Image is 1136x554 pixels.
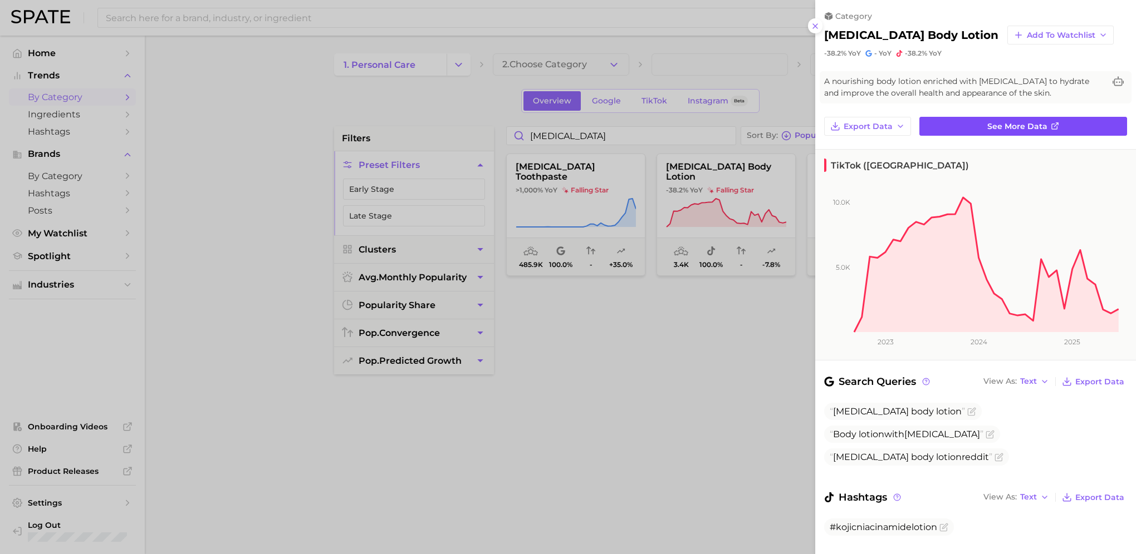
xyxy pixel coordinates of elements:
[967,407,976,416] button: Flag as miscategorized or irrelevant
[874,49,877,57] span: -
[830,522,937,532] span: #kojicniacinamidelotion
[936,406,962,417] span: lotion
[1027,31,1095,40] span: Add to Watchlist
[833,429,856,439] span: Body
[911,406,934,417] span: body
[1020,378,1037,384] span: Text
[835,11,872,21] span: category
[824,159,969,172] span: TikTok ([GEOGRAPHIC_DATA])
[986,430,995,439] button: Flag as miscategorized or irrelevant
[1059,374,1127,389] button: Export Data
[833,452,909,462] span: [MEDICAL_DATA]
[987,122,1047,131] span: See more data
[1020,494,1037,500] span: Text
[919,117,1127,136] a: See more data
[983,378,1017,384] span: View As
[981,374,1052,389] button: View AsText
[929,49,942,58] span: YoY
[833,406,909,417] span: [MEDICAL_DATA]
[1075,377,1124,387] span: Export Data
[995,453,1003,462] button: Flag as miscategorized or irrelevant
[1059,489,1127,505] button: Export Data
[939,523,948,532] button: Flag as miscategorized or irrelevant
[859,429,884,439] span: lotion
[981,490,1052,504] button: View AsText
[983,494,1017,500] span: View As
[824,28,998,42] h2: [MEDICAL_DATA] body lotion
[844,122,893,131] span: Export Data
[848,49,861,58] span: YoY
[1075,493,1124,502] span: Export Data
[824,489,903,505] span: Hashtags
[824,76,1105,99] span: A nourishing body lotion enriched with [MEDICAL_DATA] to hydrate and improve the overall health a...
[830,452,992,462] span: reddit
[830,429,983,439] span: with
[1007,26,1114,44] button: Add to Watchlist
[824,49,846,57] span: -38.2%
[936,452,962,462] span: lotion
[1064,338,1080,346] tspan: 2025
[911,452,934,462] span: body
[824,117,911,136] button: Export Data
[878,338,894,346] tspan: 2023
[905,49,927,57] span: -38.2%
[971,338,987,346] tspan: 2024
[904,429,980,439] span: [MEDICAL_DATA]
[879,49,892,58] span: YoY
[824,374,932,389] span: Search Queries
